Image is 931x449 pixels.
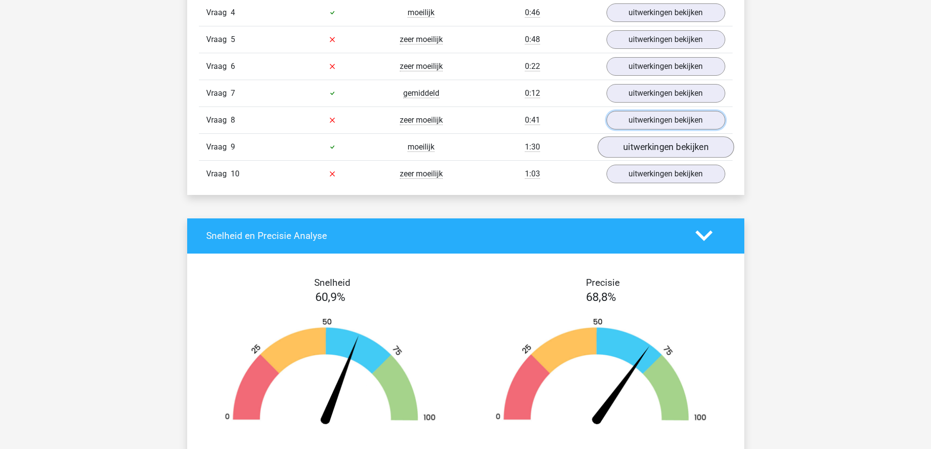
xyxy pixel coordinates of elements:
a: uitwerkingen bekijken [606,3,725,22]
span: 68,8% [586,290,616,304]
span: Vraag [206,34,231,45]
span: Vraag [206,61,231,72]
span: 10 [231,169,239,178]
span: 1:30 [525,142,540,152]
img: 61.e711b23c1d1a.png [210,318,451,429]
img: 69.37547a6fd988.png [480,318,722,429]
h4: Snelheid [206,277,458,288]
span: 7 [231,88,235,98]
span: 4 [231,8,235,17]
span: Vraag [206,168,231,180]
span: Vraag [206,114,231,126]
a: uitwerkingen bekijken [597,136,734,158]
span: gemiddeld [403,88,439,98]
span: 60,9% [315,290,346,304]
span: 0:48 [525,35,540,44]
a: uitwerkingen bekijken [606,111,725,129]
a: uitwerkingen bekijken [606,84,725,103]
span: 1:03 [525,169,540,179]
span: moeilijk [408,142,434,152]
h4: Precisie [477,277,729,288]
span: zeer moeilijk [400,35,443,44]
span: zeer moeilijk [400,115,443,125]
span: 6 [231,62,235,71]
span: 0:46 [525,8,540,18]
span: 0:12 [525,88,540,98]
span: 5 [231,35,235,44]
span: zeer moeilijk [400,62,443,71]
a: uitwerkingen bekijken [606,165,725,183]
span: Vraag [206,87,231,99]
span: Vraag [206,7,231,19]
span: zeer moeilijk [400,169,443,179]
span: 0:22 [525,62,540,71]
span: Vraag [206,141,231,153]
h4: Snelheid en Precisie Analyse [206,230,681,241]
a: uitwerkingen bekijken [606,30,725,49]
span: 9 [231,142,235,151]
a: uitwerkingen bekijken [606,57,725,76]
span: 8 [231,115,235,125]
span: 0:41 [525,115,540,125]
span: moeilijk [408,8,434,18]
